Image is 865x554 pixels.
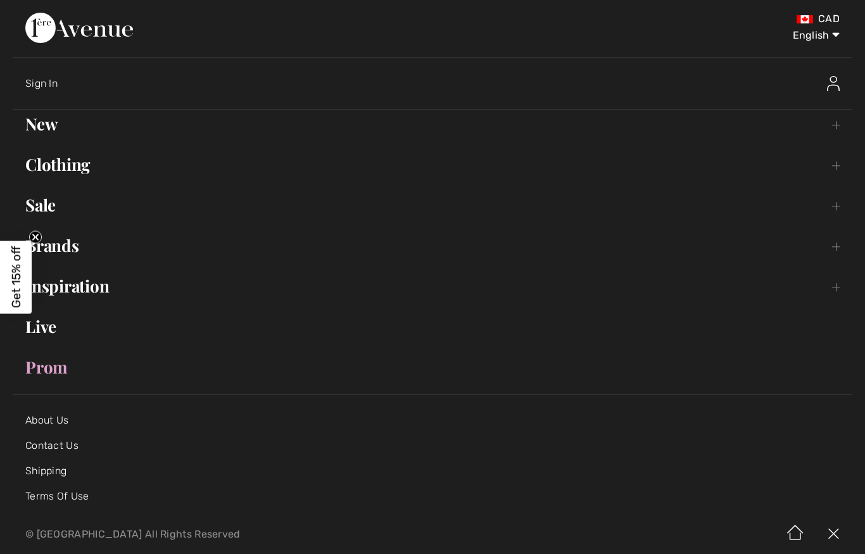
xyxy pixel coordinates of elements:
[25,490,89,502] a: Terms Of Use
[13,353,852,381] a: Prom
[776,515,814,554] img: Home
[25,13,133,43] img: 1ère Avenue
[9,246,23,308] span: Get 15% off
[814,515,852,554] img: X
[25,439,79,451] a: Contact Us
[25,77,58,89] span: Sign In
[508,13,840,25] div: CAD
[13,313,852,341] a: Live
[13,232,852,260] a: Brands
[25,530,508,539] p: © [GEOGRAPHIC_DATA] All Rights Reserved
[25,465,66,477] a: Shipping
[13,110,852,138] a: New
[25,63,852,104] a: Sign InSign In
[25,414,68,426] a: About Us
[13,151,852,179] a: Clothing
[13,272,852,300] a: Inspiration
[29,230,42,243] button: Close teaser
[13,191,852,219] a: Sale
[827,76,840,91] img: Sign In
